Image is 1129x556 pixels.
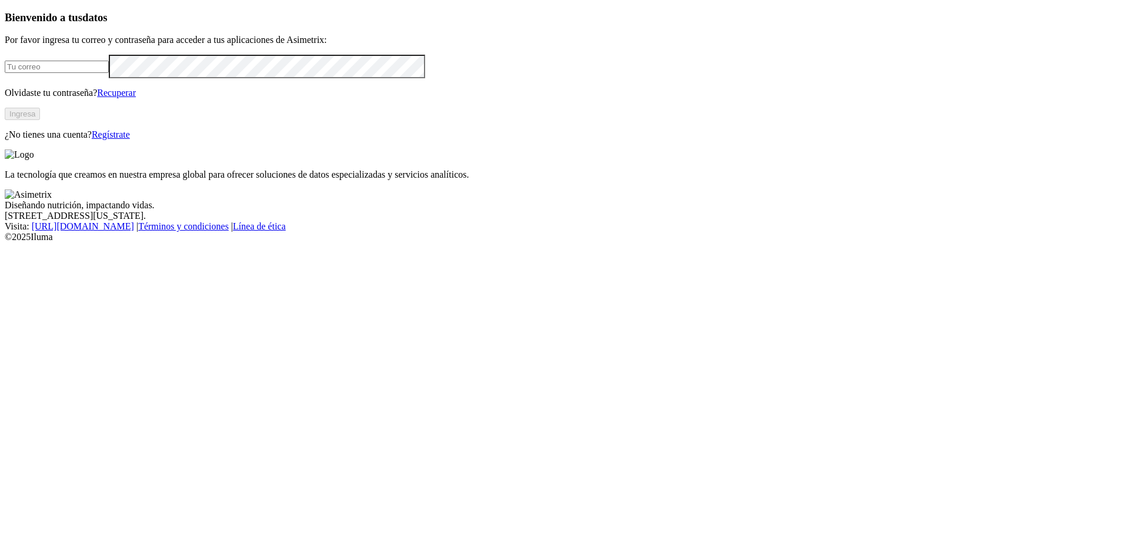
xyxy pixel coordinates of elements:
a: Línea de ética [233,221,286,231]
p: Por favor ingresa tu correo y contraseña para acceder a tus aplicaciones de Asimetrix: [5,35,1124,45]
h3: Bienvenido a tus [5,11,1124,24]
button: Ingresa [5,108,40,120]
div: [STREET_ADDRESS][US_STATE]. [5,211,1124,221]
a: Términos y condiciones [138,221,229,231]
a: Recuperar [97,88,136,98]
a: [URL][DOMAIN_NAME] [32,221,134,231]
img: Logo [5,149,34,160]
div: © 2025 Iluma [5,232,1124,242]
p: ¿No tienes una cuenta? [5,129,1124,140]
img: Asimetrix [5,189,52,200]
p: Olvidaste tu contraseña? [5,88,1124,98]
span: datos [82,11,108,24]
input: Tu correo [5,61,109,73]
p: La tecnología que creamos en nuestra empresa global para ofrecer soluciones de datos especializad... [5,169,1124,180]
div: Visita : | | [5,221,1124,232]
a: Regístrate [92,129,130,139]
div: Diseñando nutrición, impactando vidas. [5,200,1124,211]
